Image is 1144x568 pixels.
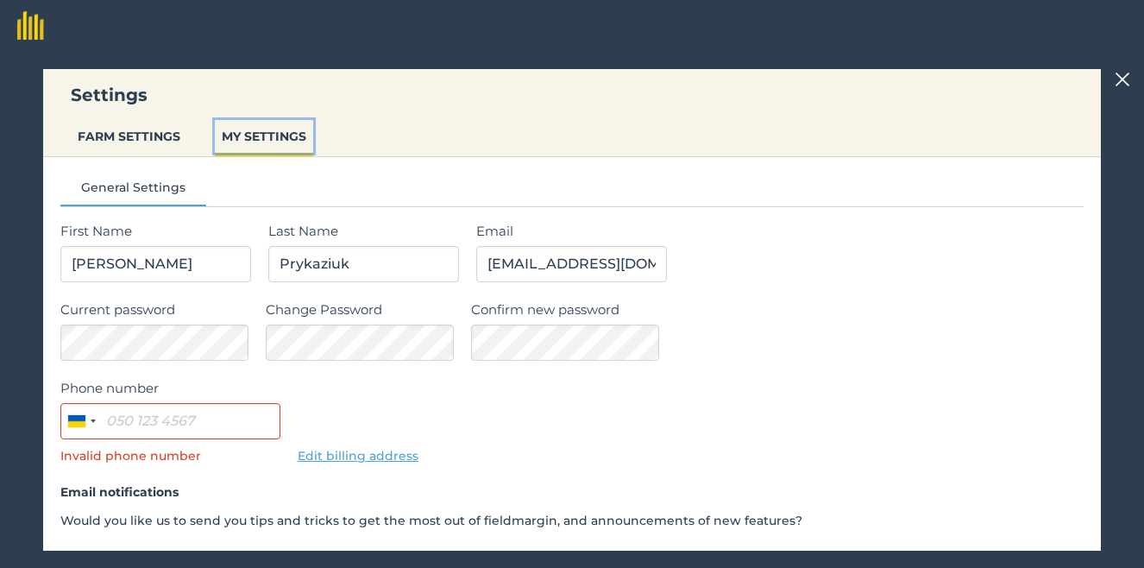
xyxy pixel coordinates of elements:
label: Phone number [60,378,280,399]
h3: Settings [43,83,1101,107]
label: Change Password [266,300,454,320]
p: Would you like us to send you tips and tricks to get the most out of fieldmargin, and announcemen... [60,511,1084,530]
a: Edit billing address [298,448,418,464]
button: FARM SETTINGS [71,120,187,153]
h4: Email notifications [60,483,1084,502]
label: Email [476,221,1084,242]
p: Invalid phone number [60,446,280,465]
label: First Name [60,221,251,242]
input: 050 123 4567 [60,403,280,439]
img: svg+xml;base64,PHN2ZyB4bWxucz0iaHR0cDovL3d3dy53My5vcmcvMjAwMC9zdmciIHdpZHRoPSIyMiIgaGVpZ2h0PSIzMC... [1115,69,1130,90]
label: Last Name [268,221,459,242]
label: Confirm new password [471,300,1084,320]
button: MY SETTINGS [215,120,313,153]
button: General Settings [60,178,206,204]
label: Current password [60,300,248,320]
button: Selected country [61,404,101,439]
